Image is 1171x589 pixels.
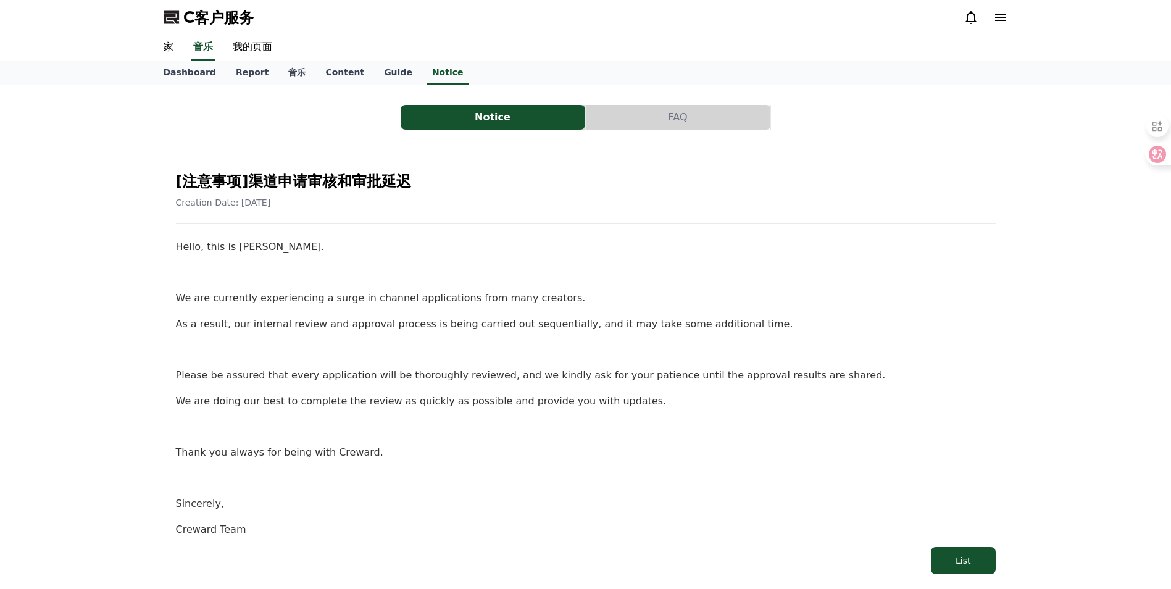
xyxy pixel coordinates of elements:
a: Notice [427,61,469,85]
font: List [956,556,970,566]
p: Please be assured that every application will be thoroughly reviewed, and we kindly ask for your ... [176,367,996,383]
font: Dashboard [164,67,216,77]
a: 家 [154,35,183,61]
p: We are doing our best to complete the review as quickly as possible and provide you with updates. [176,393,996,409]
a: Content [315,61,374,85]
button: List [931,547,995,574]
a: 音乐 [191,35,215,61]
p: Thank you always for being with Creward. [176,445,996,461]
a: Report [226,61,279,85]
font: Report [236,67,269,77]
font: Guide [384,67,412,77]
p: Hello, this is [PERSON_NAME]. [176,239,996,255]
p: As a result, our internal review and approval process is being carried out sequentially, and it m... [176,316,996,332]
a: Guide [374,61,422,85]
button: Notice [401,105,585,130]
p: Sincerely, [176,496,996,512]
a: Dashboard [154,61,226,85]
font: Notice [432,67,464,77]
p: We are currently experiencing a surge in channel applications from many creators. [176,290,996,306]
span: C客户服务 [183,7,254,27]
font: 音乐 [288,67,306,77]
h2: [注意事项]渠道申请审核和审批延迟 [176,172,996,191]
a: C客户服务 [164,7,254,27]
a: List [176,547,996,574]
a: Notice [401,105,586,130]
span: Creation Date: [DATE] [176,198,271,207]
a: 音乐 [278,61,315,85]
p: Creward Team [176,522,996,538]
a: 我的页面 [223,35,282,61]
font: Content [325,67,364,77]
button: FAQ [586,105,770,130]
